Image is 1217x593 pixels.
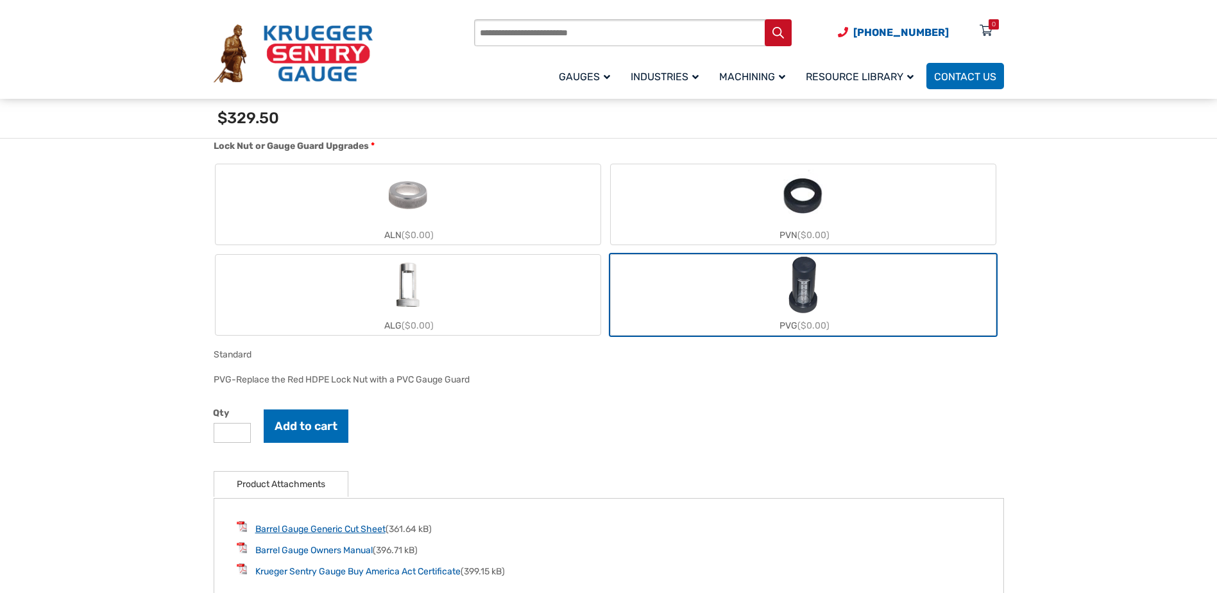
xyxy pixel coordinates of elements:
[611,255,996,335] label: PVG
[255,524,386,535] a: Barrel Gauge Generic Cut Sheet
[926,63,1004,89] a: Contact Us
[797,230,830,241] span: ($0.00)
[719,71,785,83] span: Machining
[214,24,373,83] img: Krueger Sentry Gauge
[551,61,623,91] a: Gauges
[934,71,996,83] span: Contact Us
[623,61,711,91] a: Industries
[216,164,600,245] label: ALN
[255,566,461,577] a: Krueger Sentry Gauge Buy America Act Certificate
[798,61,926,91] a: Resource Library
[255,545,373,556] a: Barrel Gauge Owners Manual
[772,255,834,316] img: PVG
[559,71,610,83] span: Gauges
[217,109,279,127] span: $329.50
[402,230,434,241] span: ($0.00)
[214,141,369,151] span: Lock Nut or Gauge Guard Upgrades
[797,320,830,331] span: ($0.00)
[611,316,996,335] div: PVG
[377,255,439,316] img: ALG-OF
[216,255,600,335] label: ALG
[214,374,236,385] span: PVG-
[237,563,981,578] li: (399.15 kB)
[214,423,251,443] input: Product quantity
[264,409,348,443] button: Add to cart
[992,19,996,30] div: 0
[237,521,981,536] li: (361.64 kB)
[371,139,375,153] abbr: required
[214,349,251,360] span: Standard
[611,164,996,245] label: PVN
[216,316,600,335] div: ALG
[838,24,949,40] a: Phone Number (920) 434-8860
[611,226,996,245] div: PVN
[237,472,325,497] a: Product Attachments
[853,26,949,39] span: [PHONE_NUMBER]
[402,320,434,331] span: ($0.00)
[711,61,798,91] a: Machining
[631,71,699,83] span: Industries
[236,374,470,385] div: Replace the Red HDPE Lock Nut with a PVC Gauge Guard
[806,71,914,83] span: Resource Library
[237,542,981,557] li: (396.71 kB)
[216,226,600,245] div: ALN
[377,164,439,226] img: ALN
